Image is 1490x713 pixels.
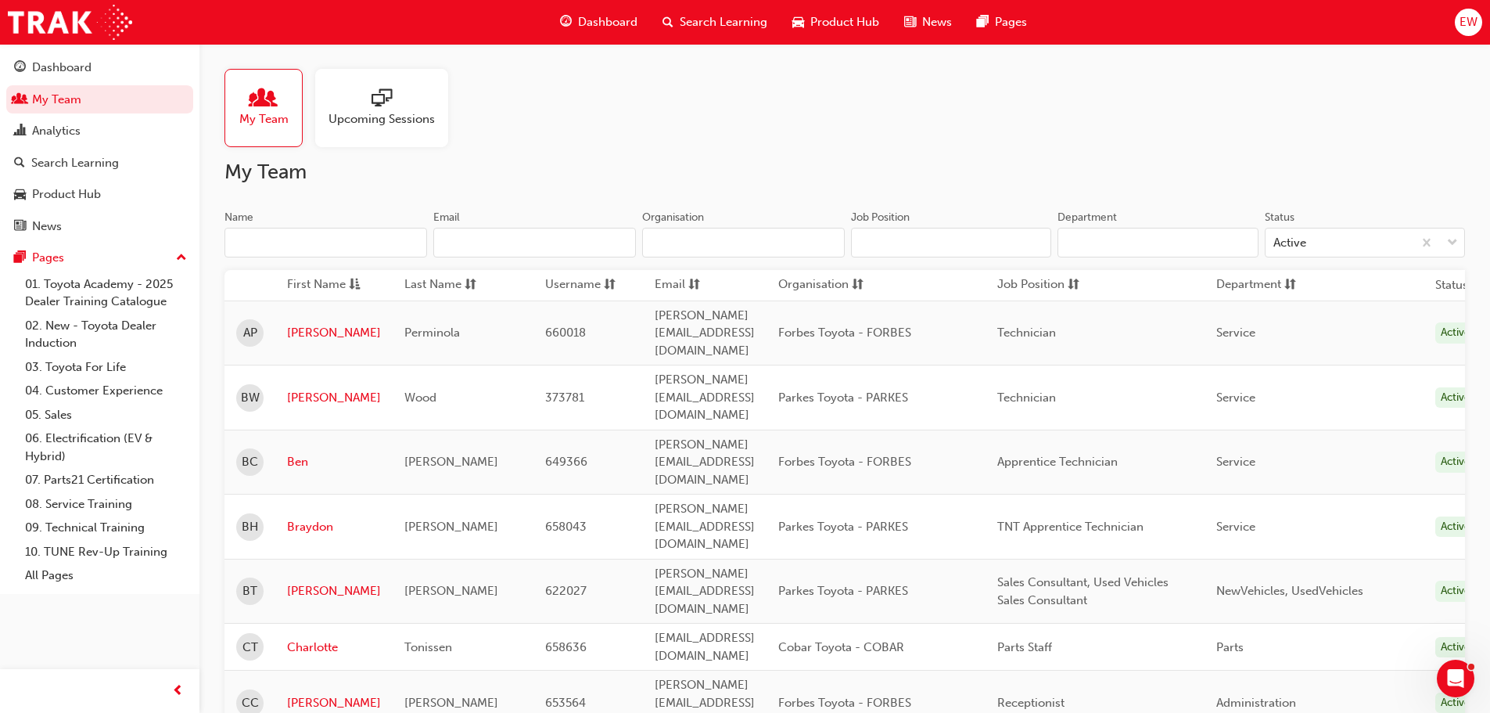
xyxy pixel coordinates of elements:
[31,154,119,172] div: Search Learning
[545,696,586,710] span: 653564
[287,389,381,407] a: [PERSON_NAME]
[1435,637,1476,658] div: Active
[997,520,1144,534] span: TNT Apprentice Technician
[680,13,767,31] span: Search Learning
[1437,660,1474,697] iframe: Intercom live chat
[6,180,193,209] a: Product Hub
[19,355,193,380] a: 03. Toyota For Life
[545,326,586,340] span: 660018
[904,13,916,32] span: news-icon
[329,110,435,128] span: Upcoming Sessions
[1216,455,1255,469] span: Service
[545,640,587,654] span: 658636
[242,582,257,600] span: BT
[404,391,436,405] span: Wood
[1435,581,1476,602] div: Active
[1265,210,1294,225] div: Status
[1435,452,1476,473] div: Active
[172,682,184,701] span: prev-icon
[604,275,616,295] span: sorting-icon
[1216,275,1281,295] span: Department
[243,324,257,342] span: AP
[997,275,1083,295] button: Job Positionsorting-icon
[688,275,700,295] span: sorting-icon
[1435,387,1476,409] div: Active
[19,272,193,314] a: 01. Toyota Academy - 2025 Dealer Training Catalogue
[315,69,461,147] a: Upcoming Sessions
[19,427,193,468] a: 06. Electrification (EV & Hybrid)
[6,149,193,178] a: Search Learning
[792,13,804,32] span: car-icon
[851,210,910,225] div: Job Position
[242,453,258,471] span: BC
[778,275,864,295] button: Organisationsorting-icon
[1216,391,1255,405] span: Service
[433,228,636,257] input: Email
[545,455,587,469] span: 649366
[6,243,193,272] button: Pages
[1435,322,1476,344] div: Active
[404,640,452,654] span: Tonissen
[1216,326,1255,340] span: Service
[176,248,187,268] span: up-icon
[997,696,1065,710] span: Receptionist
[224,228,427,257] input: Name
[14,220,26,234] span: news-icon
[778,326,911,340] span: Forbes Toyota - FORBES
[778,640,904,654] span: Cobar Toyota - COBAR
[655,275,685,295] span: Email
[655,308,755,358] span: [PERSON_NAME][EMAIL_ADDRESS][DOMAIN_NAME]
[433,210,460,225] div: Email
[32,185,101,203] div: Product Hub
[1216,584,1363,598] span: NewVehicles, UsedVehicles
[14,188,26,202] span: car-icon
[997,575,1169,607] span: Sales Consultant, Used Vehicles Sales Consultant
[997,640,1052,654] span: Parts Staff
[19,540,193,564] a: 10. TUNE Rev-Up Training
[14,124,26,139] span: chart-icon
[465,275,476,295] span: sorting-icon
[545,275,631,295] button: Usernamesorting-icon
[655,502,755,551] span: [PERSON_NAME][EMAIL_ADDRESS][DOMAIN_NAME]
[1068,275,1079,295] span: sorting-icon
[14,157,25,171] span: search-icon
[224,210,253,225] div: Name
[404,275,490,295] button: Last Namesorting-icon
[239,110,289,128] span: My Team
[241,389,260,407] span: BW
[778,455,911,469] span: Forbes Toyota - FORBES
[6,212,193,241] a: News
[977,13,989,32] span: pages-icon
[922,13,952,31] span: News
[995,13,1027,31] span: Pages
[778,520,908,534] span: Parkes Toyota - PARKES
[287,582,381,600] a: [PERSON_NAME]
[778,696,911,710] span: Forbes Toyota - FORBES
[14,61,26,75] span: guage-icon
[224,69,315,147] a: My Team
[242,518,258,536] span: BH
[655,567,755,616] span: [PERSON_NAME][EMAIL_ADDRESS][DOMAIN_NAME]
[892,6,964,38] a: news-iconNews
[810,13,879,31] span: Product Hub
[19,468,193,492] a: 07. Parts21 Certification
[997,391,1056,405] span: Technician
[287,639,381,657] a: Charlotte
[287,518,381,536] a: Braydon
[545,520,587,534] span: 658043
[32,218,62,236] div: News
[287,275,373,295] button: First Nameasc-icon
[242,639,258,657] span: CT
[1057,210,1117,225] div: Department
[14,93,26,107] span: people-icon
[997,326,1056,340] span: Technician
[372,88,392,110] span: sessionType_ONLINE_URL-icon
[32,59,92,77] div: Dashboard
[1435,276,1468,294] th: Status
[8,5,132,40] img: Trak
[404,584,498,598] span: [PERSON_NAME]
[545,275,601,295] span: Username
[19,564,193,588] a: All Pages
